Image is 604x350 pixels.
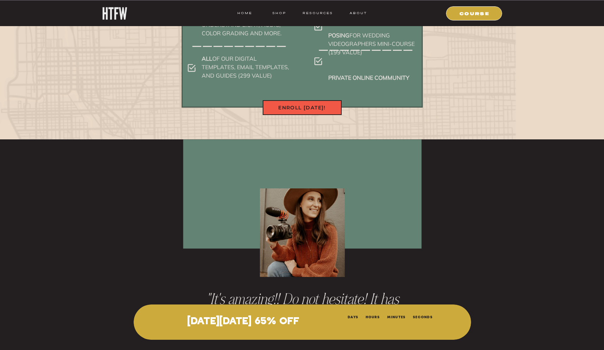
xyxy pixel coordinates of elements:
li: Hours [365,314,380,319]
a: shop [266,10,293,16]
li: Days [348,314,358,319]
b: Private online community [328,74,409,81]
a: Enroll [DATE]! [263,104,342,112]
li: Minutes [387,314,405,319]
b: Posing [328,32,349,39]
p: [DATE][DATE] 65% OFF [150,316,337,327]
p: "It's amazing!! Do not hesitate! It has completely transformed my business. So worth it! [199,293,406,333]
a: ABOUT [349,10,367,16]
a: HOME [237,10,252,16]
a: resources [300,10,333,16]
b: BRAND NEW [202,4,237,11]
b: all [202,55,212,62]
li: Seconds [413,314,432,319]
a: COURSE [451,10,499,16]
